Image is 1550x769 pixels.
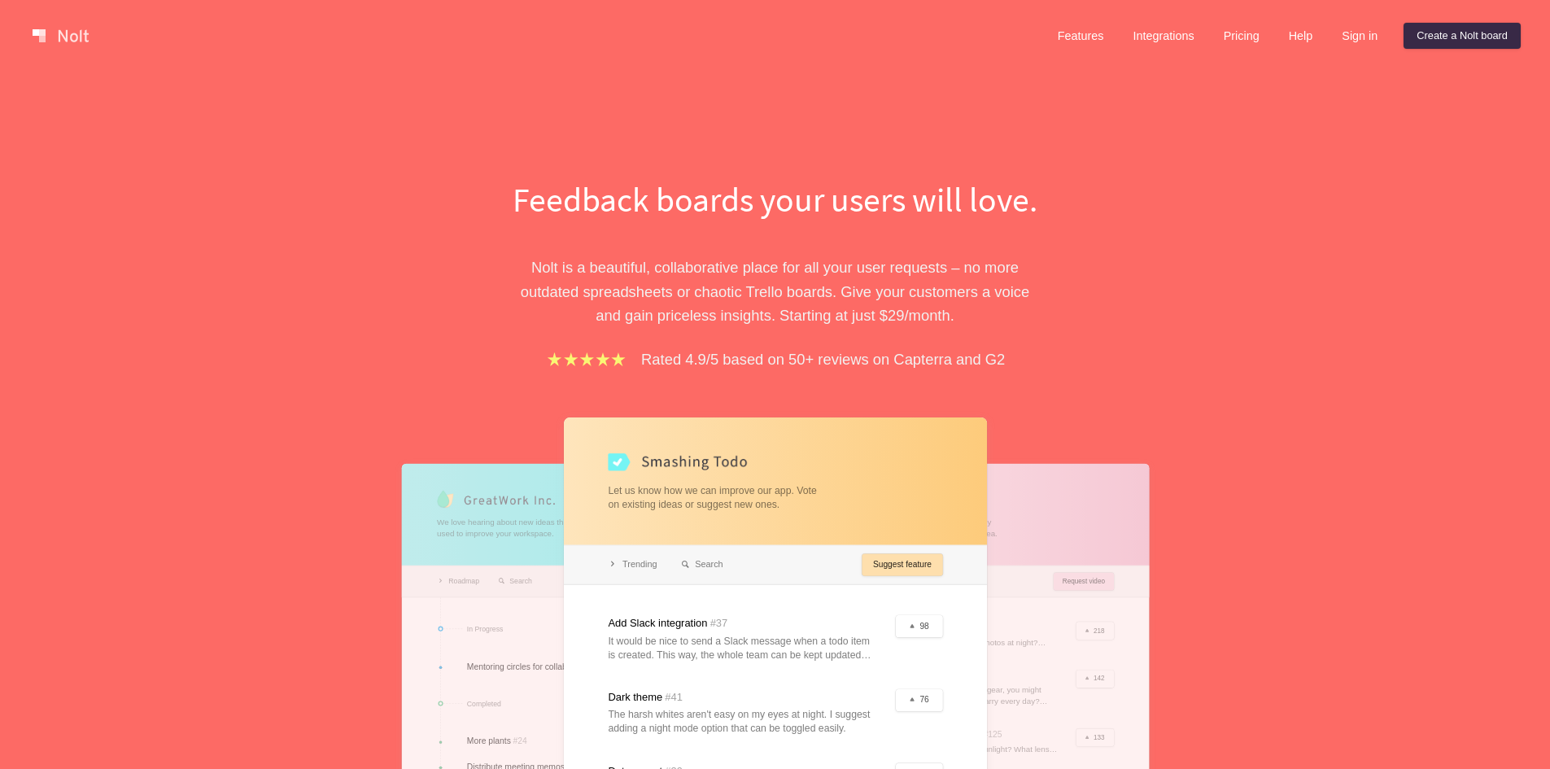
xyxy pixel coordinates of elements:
[1404,23,1521,49] a: Create a Nolt board
[545,350,628,369] img: stars.b067e34983.png
[1211,23,1273,49] a: Pricing
[1276,23,1326,49] a: Help
[641,347,1005,371] p: Rated 4.9/5 based on 50+ reviews on Capterra and G2
[495,176,1056,223] h1: Feedback boards your users will love.
[1045,23,1117,49] a: Features
[495,256,1056,327] p: Nolt is a beautiful, collaborative place for all your user requests – no more outdated spreadshee...
[1120,23,1207,49] a: Integrations
[1329,23,1391,49] a: Sign in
